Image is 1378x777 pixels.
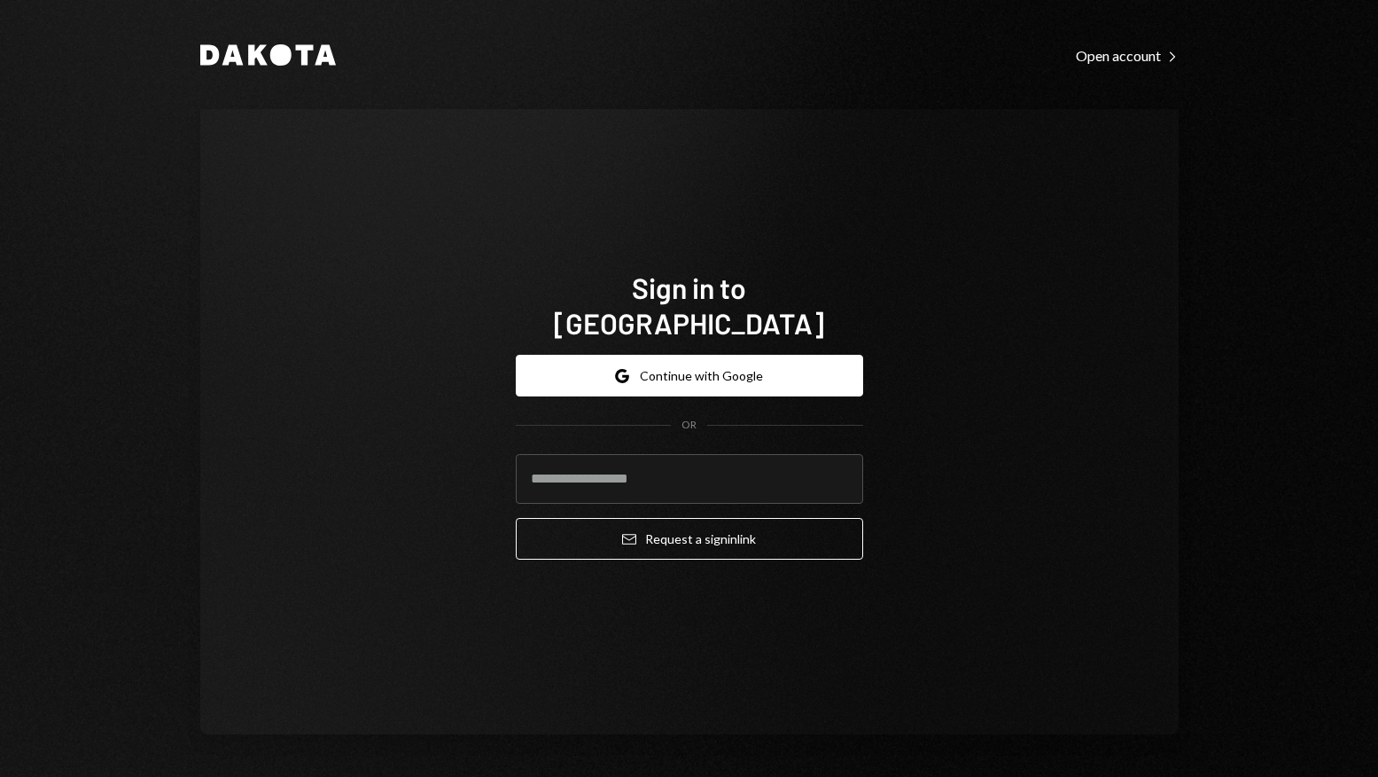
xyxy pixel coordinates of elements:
[1076,47,1179,65] div: Open account
[681,418,697,433] div: OR
[516,518,863,560] button: Request a signinlink
[516,270,863,341] h1: Sign in to [GEOGRAPHIC_DATA]
[516,355,863,396] button: Continue with Google
[1076,45,1179,65] a: Open account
